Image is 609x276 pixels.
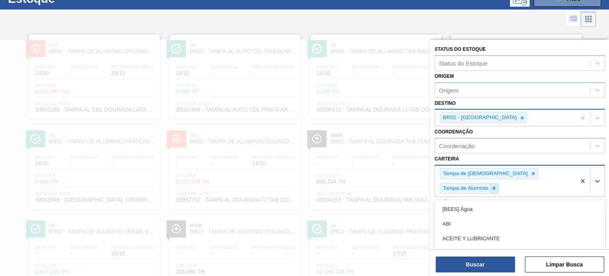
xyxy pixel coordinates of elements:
div: ABI [435,216,605,231]
div: [BEES] Água [435,202,605,216]
label: Coordenação [435,129,473,135]
label: Carteira [435,156,459,162]
a: ÍconeOutBR02 - TAMPA DE ALUMÍNIO DOURADA BALL CDLData out14/10Suficiência-Próxima Entrega20/10Est... [23,29,164,119]
div: Açúcar [435,246,605,261]
div: Visão em Lista [566,12,581,27]
label: Origem [435,73,454,79]
a: ÍconeOkBR02 - TAMPA DE ALUMÍNIO DOURADA TAB DOURADO ARDAGHData out14/10Suficiência-Próxima Entreg... [304,29,445,119]
div: Visão em Cards [581,12,596,27]
div: Tampa de [DEMOGRAPHIC_DATA] [440,169,529,179]
a: ÍconeOkBR02 - TAMPA AL AUTO CDL PRATA ARDAGHData out14/10Suficiência-Próxima Entrega-Estoque0,000... [164,29,304,119]
div: Tampa de Alumínio [440,183,490,193]
div: Coordenação [439,143,475,149]
label: Status do Estoque [435,46,486,52]
label: Destino [435,100,456,106]
label: Família [435,200,454,205]
div: Status do Estoque [439,60,488,66]
div: Origem [439,87,458,93]
a: ÍconeOkBR02 - TAMPA AL AUTO CDL DOURADA ARDAGHData out14/10Suficiência-Próxima Entrega-Estoque0,0... [445,29,586,119]
div: BR02 - [GEOGRAPHIC_DATA] [440,113,518,123]
div: ACEITE Y LUBRICANTE [435,231,605,246]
